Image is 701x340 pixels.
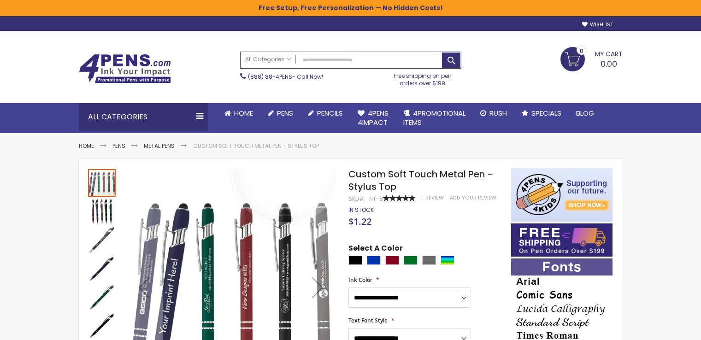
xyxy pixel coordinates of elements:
[88,168,117,197] div: Custom Soft Touch Metal Pen - Stylus Top
[385,256,399,265] div: Burgundy
[422,256,436,265] div: Grey
[79,103,208,131] div: All Categories
[348,256,362,265] div: Black
[234,108,253,118] span: Home
[348,168,493,193] span: Custom Soft Touch Metal Pen - Stylus Top
[450,194,496,201] a: Add Your Review
[560,47,623,70] a: 0.00 0
[88,197,117,225] div: Custom Soft Touch Metal Pen - Stylus Top
[511,223,613,257] img: Free shipping on orders over $199
[79,142,94,150] a: Home
[317,108,343,118] span: Pencils
[88,311,117,340] div: Custom Soft Touch Metal Pen - Stylus Top
[112,142,125,150] a: Pens
[403,108,465,127] span: 4PROMOTIONAL ITEMS
[88,198,116,225] img: Custom Soft Touch Metal Pen - Stylus Top
[384,69,461,87] div: Free shipping on pen orders over $199
[348,243,403,256] span: Select A Color
[193,142,319,150] li: Custom Soft Touch Metal Pen - Stylus Top
[217,103,260,123] a: Home
[88,225,117,254] div: Custom Soft Touch Metal Pen - Stylus Top
[348,195,365,203] strong: SKU
[88,254,117,282] div: Custom Soft Touch Metal Pen - Stylus Top
[260,103,300,123] a: Pens
[88,282,117,311] div: Custom Soft Touch Metal Pen - Stylus Top
[245,56,291,63] span: All Categories
[441,256,454,265] div: Assorted
[582,21,613,28] a: Wishlist
[88,312,116,340] img: Custom Soft Touch Metal Pen - Stylus Top
[79,54,171,83] img: 4Pens Custom Pens and Promotional Products
[489,108,507,118] span: Rush
[348,206,374,214] div: Availability
[396,103,473,133] a: 4PROMOTIONALITEMS
[531,108,561,118] span: Specials
[348,276,372,284] span: Ink Color
[601,58,617,70] span: 0.00
[144,142,175,150] a: Metal Pens
[404,256,418,265] div: Green
[88,226,116,254] img: Custom Soft Touch Metal Pen - Stylus Top
[348,206,374,214] span: In stock
[277,108,293,118] span: Pens
[511,168,613,222] img: 4pens 4 kids
[421,194,423,201] span: 1
[473,103,514,123] a: Rush
[348,317,388,324] span: Text Font Style
[425,194,444,201] span: Review
[358,108,389,127] span: 4Pens 4impact
[383,195,415,201] div: 100%
[369,195,383,203] div: NT-8
[576,108,594,118] span: Blog
[88,283,116,311] img: Custom Soft Touch Metal Pen - Stylus Top
[248,73,323,81] span: - Call Now!
[241,52,296,67] a: All Categories
[367,256,381,265] div: Blue
[88,255,116,282] img: Custom Soft Touch Metal Pen - Stylus Top
[580,47,583,55] span: 0
[569,103,601,123] a: Blog
[248,73,292,81] a: (888) 88-4PENS
[348,215,371,228] span: $1.22
[421,194,445,201] a: 1 Review
[350,103,396,133] a: 4Pens4impact
[514,103,569,123] a: Specials
[300,103,350,123] a: Pencils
